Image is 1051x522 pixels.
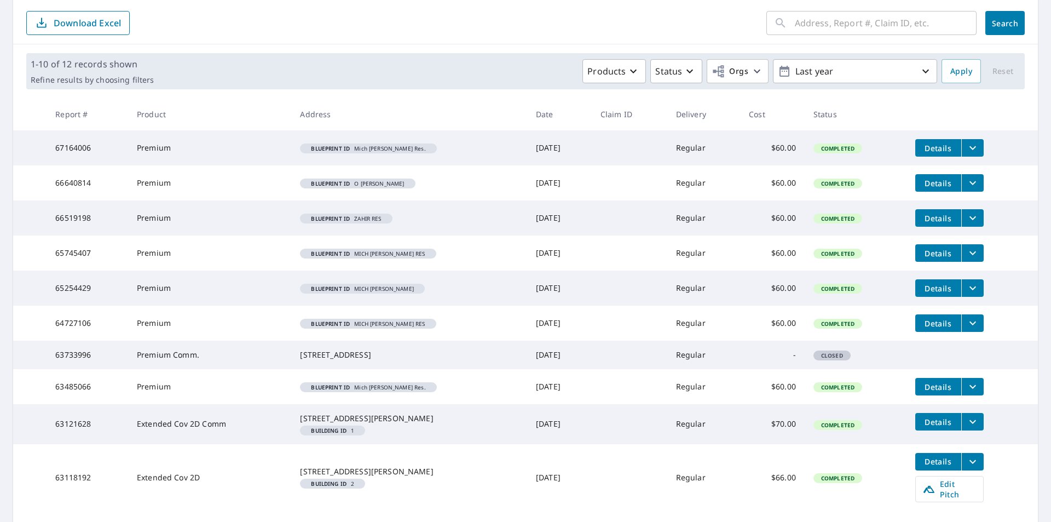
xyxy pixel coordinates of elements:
[31,58,154,71] p: 1-10 of 12 records shown
[527,200,592,236] td: [DATE]
[527,98,592,130] th: Date
[740,444,805,511] td: $66.00
[311,321,350,326] em: Blueprint ID
[527,404,592,444] td: [DATE]
[47,165,128,200] td: 66640814
[740,236,805,271] td: $60.00
[128,341,291,369] td: Premium Comm.
[47,236,128,271] td: 65745407
[667,130,740,165] td: Regular
[915,413,961,431] button: detailsBtn-63121628
[655,65,682,78] p: Status
[291,98,527,130] th: Address
[922,248,955,259] span: Details
[47,369,128,404] td: 63485066
[961,279,984,297] button: filesDropdownBtn-65254429
[740,165,805,200] td: $60.00
[300,466,518,477] div: [STREET_ADDRESS][PERSON_NAME]
[922,178,955,188] span: Details
[128,130,291,165] td: Premium
[592,98,667,130] th: Claim ID
[815,215,861,222] span: Completed
[47,271,128,306] td: 65254429
[922,143,955,153] span: Details
[54,17,121,29] p: Download Excel
[740,98,805,130] th: Cost
[740,404,805,444] td: $70.00
[815,285,861,292] span: Completed
[304,286,420,291] span: MICH [PERSON_NAME]
[47,306,128,341] td: 64727106
[915,279,961,297] button: detailsBtn-65254429
[667,404,740,444] td: Regular
[47,200,128,236] td: 66519198
[922,283,955,294] span: Details
[961,413,984,431] button: filesDropdownBtn-63121628
[47,404,128,444] td: 63121628
[667,98,740,130] th: Delivery
[740,369,805,404] td: $60.00
[791,62,919,81] p: Last year
[304,428,361,433] span: 1
[915,314,961,332] button: detailsBtn-64727106
[815,352,850,359] span: Closed
[304,146,432,151] span: Mich [PERSON_NAME] Res.
[922,382,955,392] span: Details
[815,421,861,429] span: Completed
[311,146,350,151] em: Blueprint ID
[667,271,740,306] td: Regular
[915,378,961,395] button: detailsBtn-63485066
[128,404,291,444] td: Extended Cov 2D Comm
[740,200,805,236] td: $60.00
[300,413,518,424] div: [STREET_ADDRESS][PERSON_NAME]
[31,75,154,85] p: Refine results by choosing filters
[815,383,861,391] span: Completed
[961,378,984,395] button: filesDropdownBtn-63485066
[304,481,361,486] span: 2
[961,174,984,192] button: filesDropdownBtn-66640814
[304,251,431,256] span: MICH [PERSON_NAME] RES
[915,209,961,227] button: detailsBtn-66519198
[712,65,748,78] span: Orgs
[128,369,291,404] td: Premium
[304,181,411,186] span: O [PERSON_NAME]
[527,369,592,404] td: [DATE]
[740,130,805,165] td: $60.00
[815,145,861,152] span: Completed
[815,320,861,328] span: Completed
[950,65,972,78] span: Apply
[667,306,740,341] td: Regular
[650,59,702,83] button: Status
[922,456,955,467] span: Details
[922,318,955,329] span: Details
[915,453,961,471] button: detailsBtn-63118192
[922,479,977,500] span: Edit Pitch
[311,216,350,221] em: Blueprint ID
[667,236,740,271] td: Regular
[128,306,291,341] td: Premium
[961,209,984,227] button: filesDropdownBtn-66519198
[805,98,906,130] th: Status
[527,306,592,341] td: [DATE]
[47,98,128,130] th: Report #
[961,139,984,157] button: filesDropdownBtn-67164006
[582,59,646,83] button: Products
[985,11,1025,35] button: Search
[915,139,961,157] button: detailsBtn-67164006
[667,341,740,369] td: Regular
[795,8,977,38] input: Address, Report #, Claim ID, etc.
[915,174,961,192] button: detailsBtn-66640814
[311,181,350,186] em: Blueprint ID
[667,369,740,404] td: Regular
[304,321,431,326] span: MICH [PERSON_NAME] RES
[994,18,1016,28] span: Search
[527,444,592,511] td: [DATE]
[773,59,937,83] button: Last year
[922,417,955,427] span: Details
[961,244,984,262] button: filesDropdownBtn-65745407
[915,244,961,262] button: detailsBtn-65745407
[47,130,128,165] td: 67164006
[667,200,740,236] td: Regular
[527,341,592,369] td: [DATE]
[707,59,769,83] button: Orgs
